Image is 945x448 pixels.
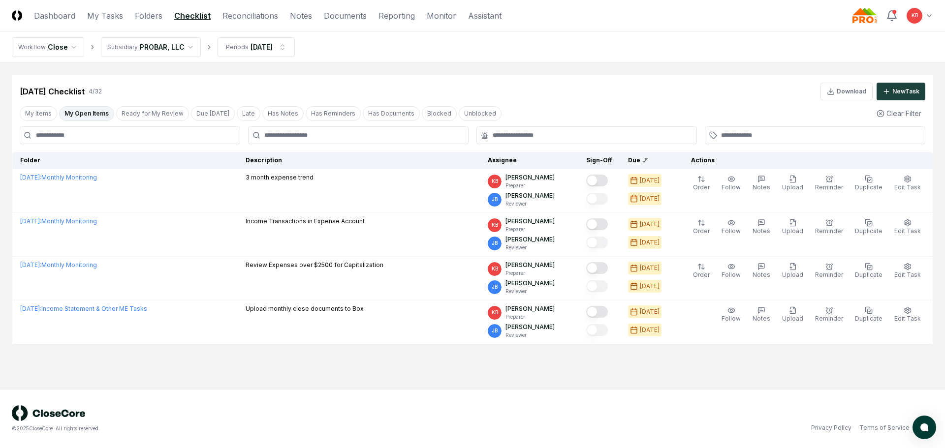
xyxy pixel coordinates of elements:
[492,178,498,185] span: KB
[20,174,97,181] a: [DATE]:Monthly Monitoring
[505,304,555,313] p: [PERSON_NAME]
[586,237,608,248] button: Mark complete
[894,227,921,235] span: Edit Task
[720,261,743,281] button: Follow
[906,7,923,25] button: KB
[813,261,845,281] button: Reminder
[894,271,921,278] span: Edit Task
[811,423,851,432] a: Privacy Policy
[691,217,712,238] button: Order
[722,271,741,278] span: Follow
[912,12,918,19] span: KB
[505,323,555,331] p: [PERSON_NAME]
[116,106,189,121] button: Ready for My Review
[324,10,367,22] a: Documents
[691,261,712,281] button: Order
[640,194,660,203] div: [DATE]
[222,10,278,22] a: Reconciliations
[628,156,667,165] div: Due
[815,271,843,278] span: Reminder
[892,87,919,96] div: New Task
[586,280,608,292] button: Mark complete
[640,326,660,334] div: [DATE]
[640,307,660,316] div: [DATE]
[751,261,772,281] button: Notes
[18,43,46,52] div: Workflow
[855,271,882,278] span: Duplicate
[226,43,249,52] div: Periods
[20,86,85,97] div: [DATE] Checklist
[780,217,805,238] button: Upload
[174,10,211,22] a: Checklist
[782,183,803,191] span: Upload
[20,217,97,225] a: [DATE]:Monthly Monitoring
[720,173,743,194] button: Follow
[251,42,273,52] div: [DATE]
[586,218,608,230] button: Mark complete
[459,106,502,121] button: Unblocked
[853,217,884,238] button: Duplicate
[34,10,75,22] a: Dashboard
[20,261,41,269] span: [DATE] :
[913,416,936,439] button: atlas-launcher
[586,324,608,336] button: Mark complete
[505,182,555,189] p: Preparer
[815,227,843,235] span: Reminder
[20,217,41,225] span: [DATE] :
[505,235,555,244] p: [PERSON_NAME]
[505,173,555,182] p: [PERSON_NAME]
[505,200,555,208] p: Reviewer
[855,227,882,235] span: Duplicate
[892,217,923,238] button: Edit Task
[894,183,921,191] span: Edit Task
[640,264,660,272] div: [DATE]
[306,106,361,121] button: Has Reminders
[894,315,921,322] span: Edit Task
[640,176,660,185] div: [DATE]
[492,327,498,334] span: JB
[820,83,873,100] button: Download
[782,271,803,278] span: Upload
[640,238,660,247] div: [DATE]
[468,10,502,22] a: Assistant
[640,282,660,291] div: [DATE]
[20,305,147,312] a: [DATE]:Income Statement & Other ME Tasks
[135,10,162,22] a: Folders
[492,265,498,272] span: KB
[107,43,138,52] div: Subsidiary
[246,173,314,182] p: 3 month expense trend
[12,10,22,21] img: Logo
[640,220,660,229] div: [DATE]
[89,87,102,96] div: 4 / 32
[12,425,472,432] div: © 2025 CloseCore. All rights reserved.
[753,227,770,235] span: Notes
[505,331,555,339] p: Reviewer
[578,152,620,169] th: Sign-Off
[246,261,383,269] p: Review Expenses over $2500 for Capitalization
[751,304,772,325] button: Notes
[751,217,772,238] button: Notes
[780,173,805,194] button: Upload
[586,306,608,318] button: Mark complete
[505,313,555,321] p: Preparer
[892,304,923,325] button: Edit Task
[290,10,312,22] a: Notes
[87,10,123,22] a: My Tasks
[378,10,415,22] a: Reporting
[852,8,878,24] img: Probar logo
[693,183,710,191] span: Order
[855,183,882,191] span: Duplicate
[853,173,884,194] button: Duplicate
[853,261,884,281] button: Duplicate
[505,191,555,200] p: [PERSON_NAME]
[586,262,608,274] button: Mark complete
[505,269,555,277] p: Preparer
[422,106,457,121] button: Blocked
[813,173,845,194] button: Reminder
[815,183,843,191] span: Reminder
[859,423,910,432] a: Terms of Service
[813,217,845,238] button: Reminder
[780,261,805,281] button: Upload
[505,244,555,251] p: Reviewer
[722,315,741,322] span: Follow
